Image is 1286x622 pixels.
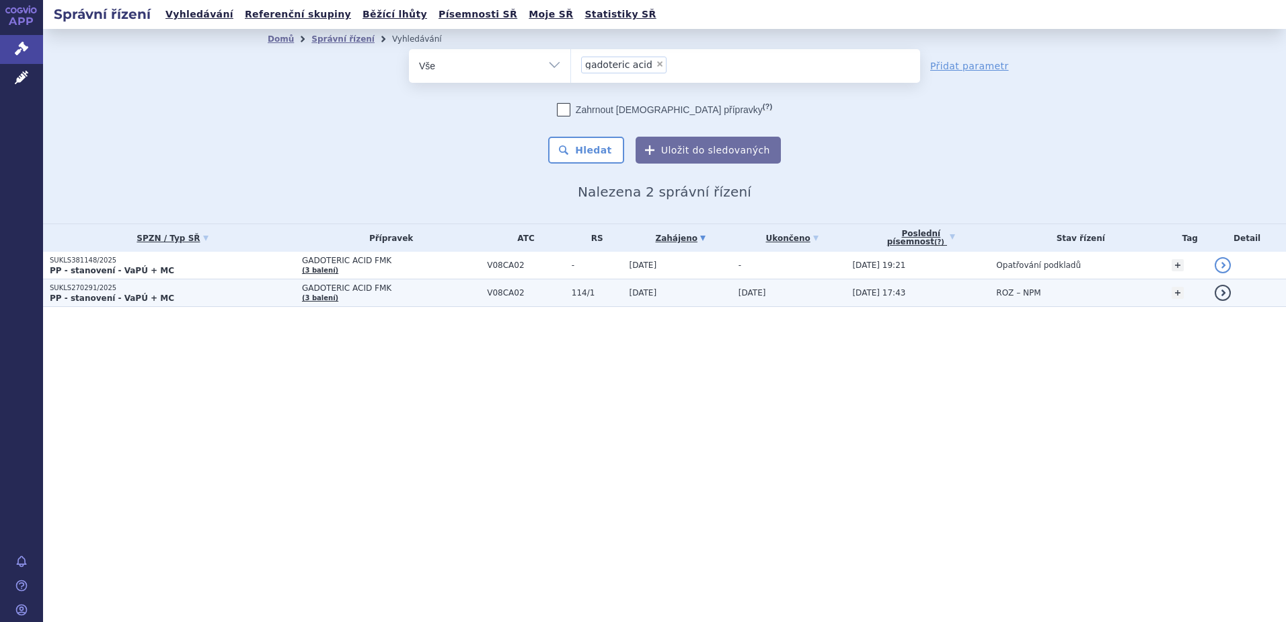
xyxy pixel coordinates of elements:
input: gadoteric acid [671,56,678,73]
a: (3 balení) [302,267,338,274]
a: detail [1215,257,1231,273]
span: 114/1 [572,288,623,298]
a: Přidat parametr [930,59,1009,73]
th: Tag [1165,224,1208,252]
th: Přípravek [295,224,480,252]
span: GADOTERIC ACID FMK [302,283,480,293]
a: Statistiky SŘ [580,5,660,24]
th: RS [565,224,623,252]
span: V08CA02 [487,261,565,270]
th: Detail [1208,224,1286,252]
a: Běžící lhůty [358,5,431,24]
a: Vyhledávání [161,5,237,24]
a: + [1172,259,1184,271]
a: detail [1215,285,1231,301]
span: V08CA02 [487,288,565,298]
span: [DATE] [739,288,766,298]
a: Referenční skupiny [241,5,355,24]
p: SUKLS270291/2025 [50,283,295,293]
a: SPZN / Typ SŘ [50,229,295,248]
strong: PP - stanovení - VaPÚ + MC [50,293,174,303]
span: GADOTERIC ACID FMK [302,256,480,265]
th: ATC [480,224,565,252]
span: Opatřování podkladů [996,261,1081,270]
span: [DATE] [630,261,657,270]
span: - [739,261,741,270]
span: [DATE] 19:21 [852,261,905,270]
span: [DATE] 17:43 [852,288,905,298]
a: + [1172,287,1184,299]
a: Ukončeno [739,229,846,248]
span: Nalezena 2 správní řízení [578,184,751,200]
abbr: (?) [763,102,772,111]
a: Správní řízení [311,34,375,44]
span: ROZ – NPM [996,288,1041,298]
a: Písemnosti SŘ [434,5,521,24]
li: Vyhledávání [392,29,459,49]
strong: PP - stanovení - VaPÚ + MC [50,266,174,275]
a: Moje SŘ [525,5,577,24]
label: Zahrnout [DEMOGRAPHIC_DATA] přípravky [557,103,772,116]
button: Uložit do sledovaných [636,137,781,164]
a: Domů [268,34,294,44]
p: SUKLS381148/2025 [50,256,295,265]
span: × [656,60,664,68]
a: Zahájeno [630,229,732,248]
h2: Správní řízení [43,5,161,24]
a: Poslednípísemnost(?) [852,224,989,252]
a: (3 balení) [302,294,338,302]
abbr: (?) [934,238,944,246]
span: gadoteric acid [585,60,652,69]
span: - [572,261,623,270]
th: Stav řízení [989,224,1165,252]
button: Hledat [548,137,624,164]
span: [DATE] [630,288,657,298]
